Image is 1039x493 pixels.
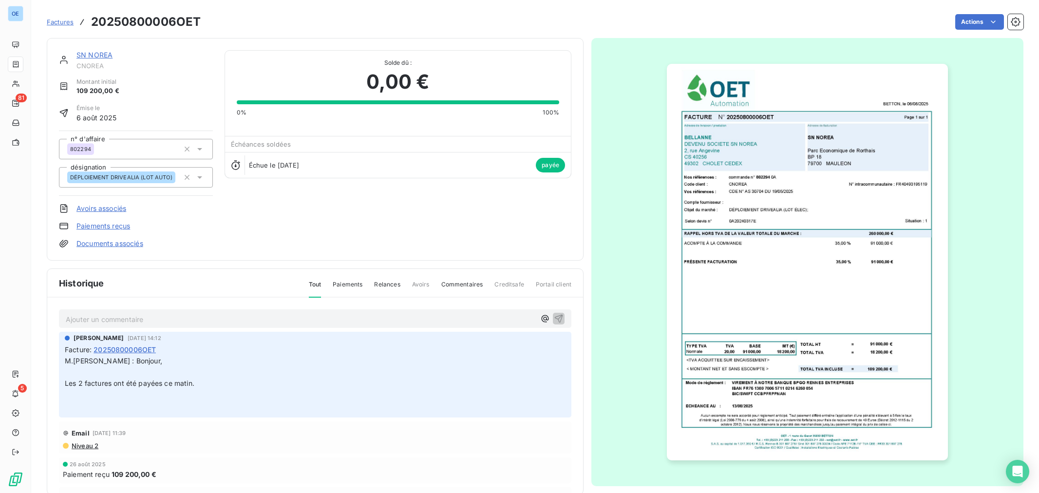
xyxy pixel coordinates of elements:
a: Documents associés [76,239,143,248]
img: Logo LeanPay [8,472,23,487]
span: payée [536,158,565,172]
a: Factures [47,17,74,27]
span: Montant initial [76,77,119,86]
span: Portail client [536,280,571,297]
span: Commentaires [441,280,483,297]
div: OE [8,6,23,21]
span: 20250800006OET [94,344,156,355]
span: 109 200,00 € [112,469,156,479]
span: Émise le [76,104,117,113]
span: [DATE] 11:39 [93,430,126,436]
span: Relances [374,280,400,297]
span: 26 août 2025 [70,461,106,467]
a: SN NOREA [76,51,113,59]
span: Historique [59,277,104,290]
span: Avoirs [412,280,430,297]
span: Échéances soldées [231,140,291,148]
span: [PERSON_NAME] [74,334,124,342]
span: Solde dû : [237,58,559,67]
span: 0,00 € [366,67,429,96]
span: Creditsafe [494,280,524,297]
div: Open Intercom Messenger [1006,460,1029,483]
span: Paiement reçu [63,469,110,479]
a: Paiements reçus [76,221,130,231]
h3: 20250800006OET [91,13,201,31]
span: 81 [16,94,27,102]
span: 6 août 2025 [76,113,117,123]
span: Les 2 factures ont été payées ce matin. [65,379,194,387]
span: [DATE] 14:12 [128,335,161,341]
span: Échue le [DATE] [249,161,299,169]
span: M.[PERSON_NAME] : Bonjour, [65,357,162,365]
span: 0% [237,108,246,117]
span: 5 [18,384,27,393]
span: CNOREA [76,62,213,70]
span: Email [72,429,90,437]
span: 100% [543,108,559,117]
span: Facture : [65,344,92,355]
span: Tout [309,280,321,298]
span: Factures [47,18,74,26]
span: Niveau 2 [71,442,98,450]
span: DÉPLOIEMENT DRIVEALIA (LOT AUTO) [70,174,172,180]
img: invoice_thumbnail [667,64,947,460]
button: Actions [955,14,1004,30]
span: 109 200,00 € [76,86,119,96]
span: Paiements [333,280,362,297]
span: 802294 [70,146,91,152]
a: Avoirs associés [76,204,126,213]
